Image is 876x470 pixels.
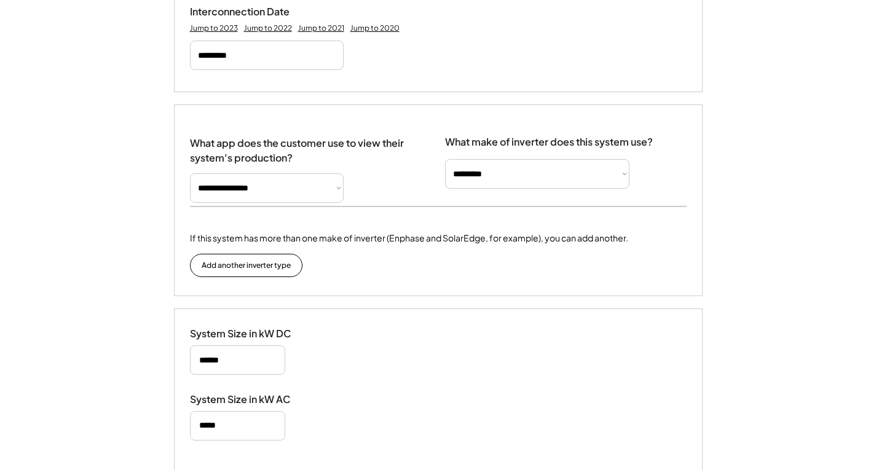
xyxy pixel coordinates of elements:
[190,23,238,33] div: Jump to 2023
[190,393,313,406] div: System Size in kW AC
[298,23,344,33] div: Jump to 2021
[190,327,313,340] div: System Size in kW DC
[244,23,292,33] div: Jump to 2022
[350,23,400,33] div: Jump to 2020
[445,123,653,151] div: What make of inverter does this system use?
[190,123,420,165] div: What app does the customer use to view their system's production?
[190,232,628,245] div: If this system has more than one make of inverter (Enphase and SolarEdge, for example), you can a...
[190,6,313,18] div: Interconnection Date
[190,254,302,277] button: Add another inverter type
